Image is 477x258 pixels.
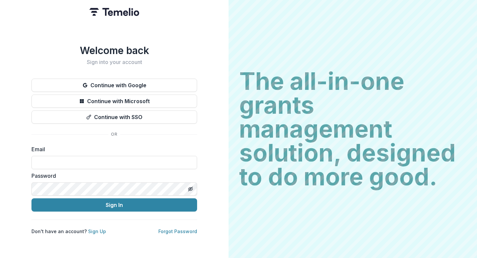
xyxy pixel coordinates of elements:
[185,184,196,194] button: Toggle password visibility
[158,228,197,234] a: Forgot Password
[31,44,197,56] h1: Welcome back
[31,110,197,124] button: Continue with SSO
[31,172,193,180] label: Password
[31,198,197,212] button: Sign In
[31,95,197,108] button: Continue with Microsoft
[88,228,106,234] a: Sign Up
[31,79,197,92] button: Continue with Google
[89,8,139,16] img: Temelio
[31,59,197,65] h2: Sign into your account
[31,228,106,235] p: Don't have an account?
[31,145,193,153] label: Email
